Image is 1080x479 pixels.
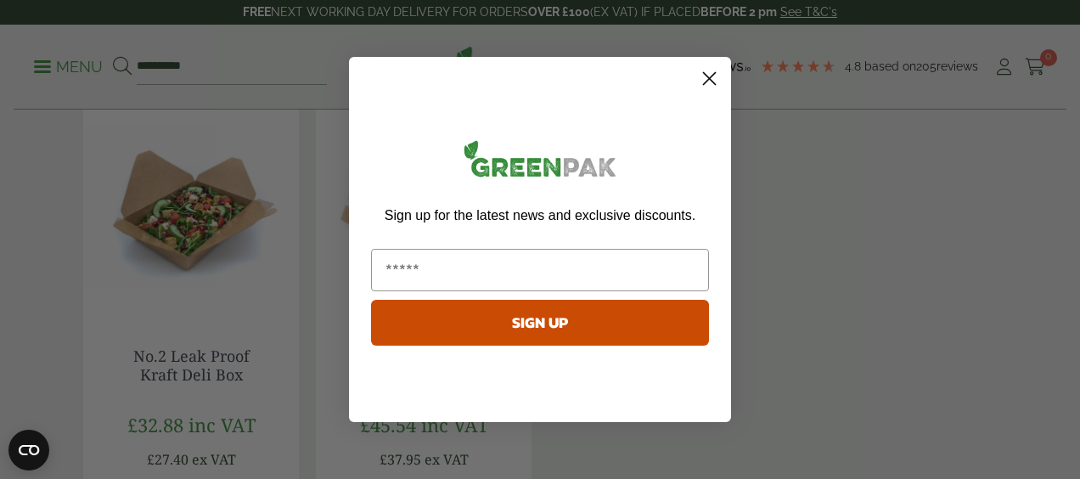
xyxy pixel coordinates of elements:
[8,430,49,471] button: Open CMP widget
[371,133,709,190] img: greenpak_logo
[371,300,709,346] button: SIGN UP
[371,249,709,291] input: Email
[695,64,724,93] button: Close dialog
[385,208,695,223] span: Sign up for the latest news and exclusive discounts.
